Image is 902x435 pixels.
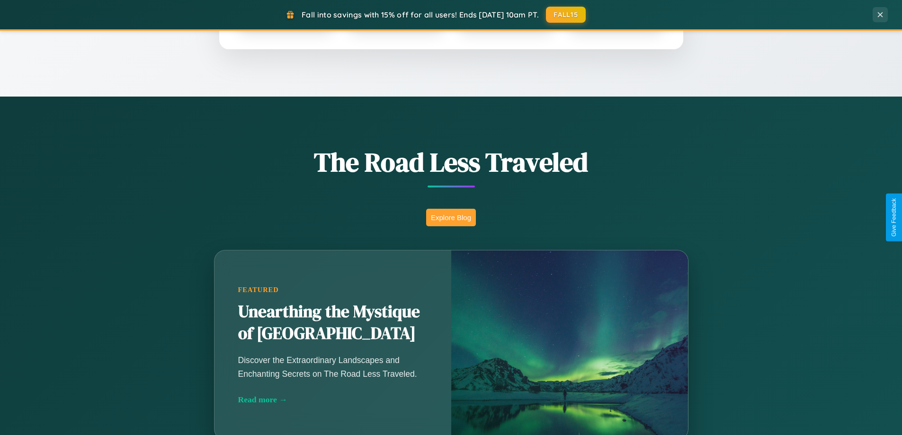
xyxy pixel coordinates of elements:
button: Explore Blog [426,209,476,226]
h1: The Road Less Traveled [167,144,735,180]
p: Discover the Extraordinary Landscapes and Enchanting Secrets on The Road Less Traveled. [238,354,428,380]
span: Fall into savings with 15% off for all users! Ends [DATE] 10am PT. [302,10,539,19]
button: FALL15 [546,7,586,23]
div: Give Feedback [891,198,897,237]
h2: Unearthing the Mystique of [GEOGRAPHIC_DATA] [238,301,428,345]
div: Read more → [238,395,428,405]
div: Featured [238,286,428,294]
